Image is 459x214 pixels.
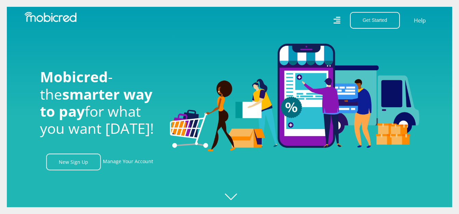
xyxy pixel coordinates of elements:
button: Get Started [350,12,400,29]
h1: - the for what you want [DATE]! [40,68,160,137]
span: smarter way to pay [40,84,152,121]
img: Mobicred [25,12,77,22]
a: Help [414,16,426,25]
span: Mobicred [40,67,108,86]
img: Welcome to Mobicred [170,44,419,152]
a: Manage Your Account [103,154,153,170]
a: New Sign Up [46,154,101,170]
